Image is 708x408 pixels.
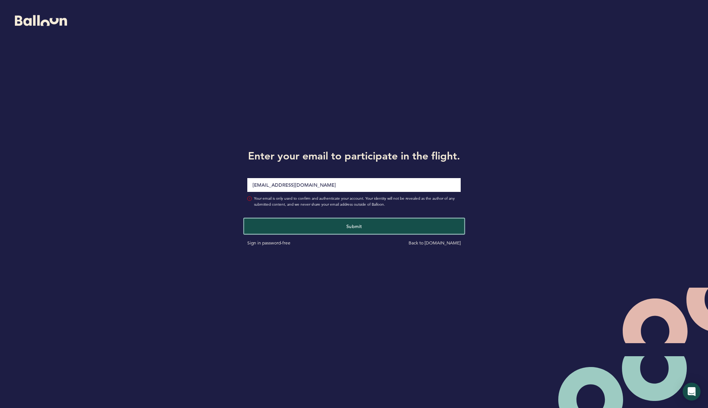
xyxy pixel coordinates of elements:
[247,178,461,192] input: Email
[346,223,362,229] span: Submit
[409,240,461,246] a: Back to [DOMAIN_NAME]
[683,383,701,401] div: Open Intercom Messenger
[247,240,290,246] a: Sign in password-free
[242,148,467,163] h1: Enter your email to participate in the flight.
[244,218,464,234] button: Submit
[254,196,461,208] span: Your email is only used to confirm and authenticate your account. Your identity will not be revea...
